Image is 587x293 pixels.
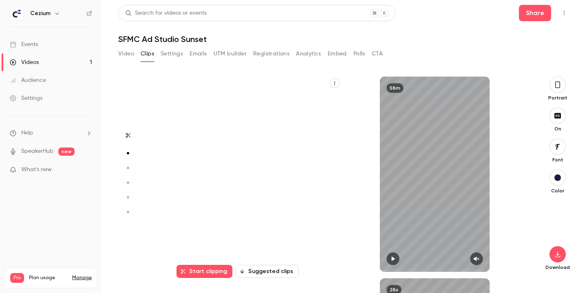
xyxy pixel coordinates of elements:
button: Registrations [253,47,289,60]
div: Events [10,40,38,48]
button: Emails [190,47,207,60]
div: Settings [10,94,42,102]
p: Portrait [545,95,571,101]
button: UTM builder [214,47,247,60]
a: SpeakerHub [21,147,53,156]
span: Plan usage [29,275,67,281]
h6: Cezium [30,9,51,18]
p: On [545,126,571,132]
button: Video [118,47,134,60]
button: CTA [372,47,383,60]
div: Audience [10,76,46,84]
div: Videos [10,58,39,66]
button: Polls [353,47,365,60]
button: Settings [161,47,183,60]
span: Pro [10,273,24,283]
button: Suggested clips [236,265,298,278]
button: Top Bar Actions [558,7,571,20]
button: Share [519,5,551,21]
div: 58m [386,83,404,93]
span: new [58,148,75,156]
img: Cezium [10,7,23,20]
button: Analytics [296,47,321,60]
p: Color [545,187,571,194]
p: Font [545,156,571,163]
button: Start clipping [177,265,232,278]
span: What's new [21,165,52,174]
li: help-dropdown-opener [10,129,92,137]
p: Download [545,264,571,271]
span: Help [21,129,33,137]
a: Manage [72,275,92,281]
button: Embed [328,47,347,60]
div: Search for videos or events [125,9,207,18]
h1: SFMC Ad Studio Sunset [118,34,571,44]
button: Clips [141,47,154,60]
